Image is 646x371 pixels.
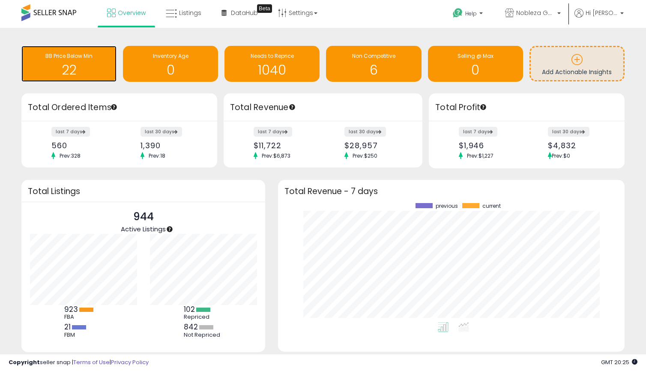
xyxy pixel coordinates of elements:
h1: 6 [330,63,417,77]
a: BB Price Below Min 22 [21,46,117,82]
label: last 7 days [254,127,292,137]
b: 21 [64,322,71,332]
span: Help [465,10,477,17]
a: Needs to Reprice 1040 [224,46,320,82]
div: Tooltip anchor [288,103,296,111]
h3: Total Revenue [230,102,416,114]
a: Selling @ Max 0 [428,46,523,82]
a: Privacy Policy [111,358,149,366]
b: 923 [64,304,78,314]
a: Terms of Use [73,358,110,366]
div: FBM [64,332,103,338]
strong: Copyright [9,358,40,366]
span: Overview [118,9,146,17]
div: $28,957 [344,141,407,150]
span: previous [436,203,458,209]
div: Tooltip anchor [479,103,487,111]
a: Help [446,1,491,28]
span: Needs to Reprice [251,52,294,60]
div: 1,390 [141,141,202,150]
span: Listings [179,9,201,17]
span: Prev: $0 [552,152,570,159]
b: 842 [184,322,198,332]
span: Non Competitive [352,52,395,60]
h3: Total Listings [28,188,259,194]
a: Add Actionable Insights [531,47,623,80]
div: Tooltip anchor [110,103,118,111]
div: Tooltip anchor [257,4,272,13]
label: last 30 days [344,127,386,137]
span: 2025-09-16 20:25 GMT [601,358,637,366]
b: 102 [184,304,195,314]
div: seller snap | | [9,359,149,367]
label: last 7 days [459,127,497,137]
span: Hi [PERSON_NAME] [586,9,618,17]
a: Non Competitive 6 [326,46,421,82]
span: Nobleza Goods [516,9,555,17]
a: Inventory Age 0 [123,46,218,82]
span: Prev: $1,227 [463,152,498,159]
div: Not Repriced [184,332,222,338]
span: DataHub [231,9,258,17]
h3: Total Revenue - 7 days [284,188,618,194]
div: $4,832 [548,141,610,150]
span: current [482,203,501,209]
h1: 0 [432,63,519,77]
div: FBA [64,314,103,320]
span: Active Listings [121,224,166,233]
span: Prev: 18 [144,152,170,159]
h1: 0 [127,63,214,77]
span: BB Price Below Min [45,52,93,60]
label: last 30 days [548,127,589,137]
label: last 7 days [51,127,90,137]
div: Tooltip anchor [166,225,173,233]
h1: 1040 [229,63,315,77]
i: Get Help [452,8,463,18]
div: $1,946 [459,141,520,150]
div: Repriced [184,314,222,320]
div: 560 [51,141,113,150]
label: last 30 days [141,127,182,137]
span: Add Actionable Insights [542,68,612,76]
span: Selling @ Max [458,52,493,60]
h3: Total Ordered Items [28,102,211,114]
div: $11,722 [254,141,317,150]
h1: 22 [26,63,112,77]
span: Prev: $250 [348,152,382,159]
p: 944 [121,209,166,225]
span: Prev: $6,873 [257,152,295,159]
h3: Total Profit [435,102,618,114]
span: Inventory Age [153,52,188,60]
span: Prev: 328 [55,152,85,159]
a: Hi [PERSON_NAME] [574,9,624,28]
